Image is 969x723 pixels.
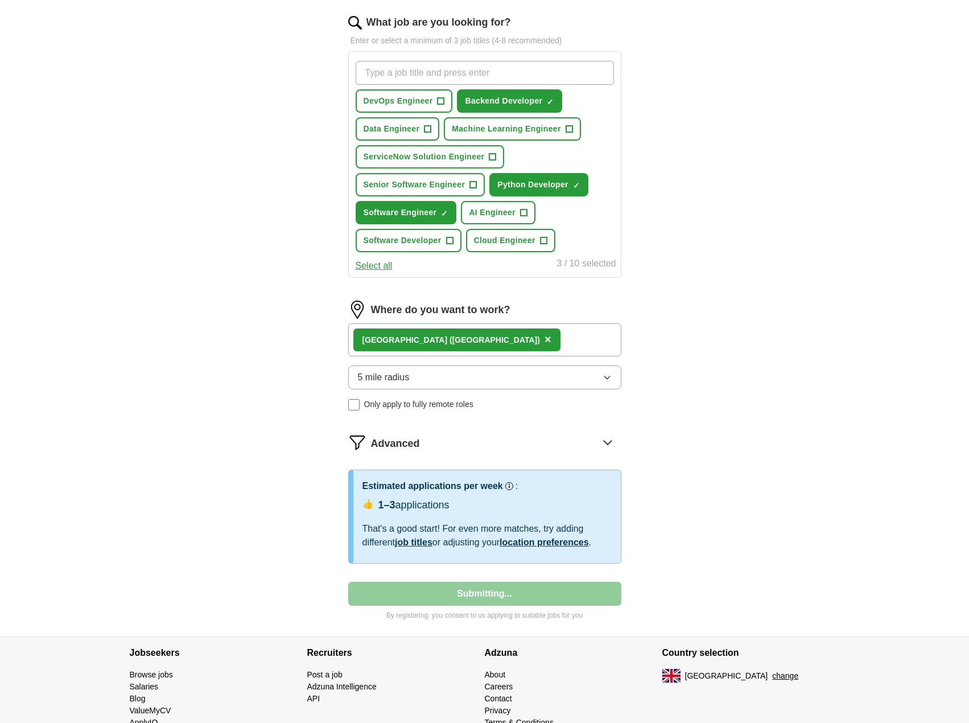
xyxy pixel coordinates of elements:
[516,479,518,493] h3: :
[465,95,542,107] span: Backend Developer
[457,89,562,113] button: Backend Developer✓
[364,399,473,410] span: Only apply to fully remote roles
[395,537,432,547] a: job titles
[307,682,377,691] a: Adzuna Intelligence
[485,706,511,715] a: Privacy
[356,117,440,141] button: Data Engineer
[371,302,510,318] label: Where do you want to work?
[378,498,450,513] div: applications
[348,433,366,451] img: filter
[461,201,535,224] button: AI Engineer
[348,16,362,30] img: search.png
[130,706,171,715] a: ValueMyCV
[485,682,513,691] a: Careers
[307,694,320,703] a: API
[466,229,555,252] button: Cloud Engineer
[556,257,616,273] div: 3 / 10 selected
[489,173,588,196] button: Python Developer✓
[362,335,448,344] strong: [GEOGRAPHIC_DATA]
[545,333,551,346] span: ×
[356,173,485,196] button: Senior Software Engineer
[348,365,621,389] button: 5 mile radius
[358,371,410,384] span: 5 mile radius
[378,499,395,511] span: 1–3
[441,209,448,218] span: ✓
[485,670,506,679] a: About
[356,145,505,169] button: ServiceNow Solution Engineer
[547,97,554,106] span: ✓
[371,436,420,451] span: Advanced
[497,179,568,191] span: Python Developer
[348,399,360,410] input: Only apply to fully remote roles
[469,207,516,219] span: AI Engineer
[130,694,146,703] a: Blog
[485,694,512,703] a: Contact
[130,682,159,691] a: Salaries
[356,201,457,224] button: Software Engineer✓
[364,179,465,191] span: Senior Software Engineer
[362,479,503,493] h3: Estimated applications per week
[356,61,614,85] input: Type a job title and press enter
[364,235,442,247] span: Software Developer
[366,15,511,30] label: What job are you looking for?
[348,610,621,621] p: By registering, you consent to us applying to suitable jobs for you
[356,229,461,252] button: Software Developer
[772,670,798,682] button: change
[500,537,589,547] a: location preferences
[356,89,453,113] button: DevOps Engineer
[444,117,581,141] button: Machine Learning Engineer
[662,637,840,669] h4: Country selection
[364,151,485,163] span: ServiceNow Solution Engineer
[545,331,551,348] button: ×
[452,123,561,135] span: Machine Learning Engineer
[685,670,768,682] span: [GEOGRAPHIC_DATA]
[364,95,433,107] span: DevOps Engineer
[474,235,535,247] span: Cloud Engineer
[130,670,173,679] a: Browse jobs
[348,301,366,319] img: location.png
[364,123,420,135] span: Data Engineer
[450,335,540,344] span: ([GEOGRAPHIC_DATA])
[307,670,343,679] a: Post a job
[362,522,612,549] div: That's a good start! For even more matches, try adding different or adjusting your .
[362,498,374,511] span: 👍
[348,582,621,606] button: Submitting...
[662,669,681,683] img: UK flag
[364,207,437,219] span: Software Engineer
[573,181,580,190] span: ✓
[356,259,393,273] button: Select all
[348,35,621,47] p: Enter or select a minimum of 3 job titles (4-8 recommended)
